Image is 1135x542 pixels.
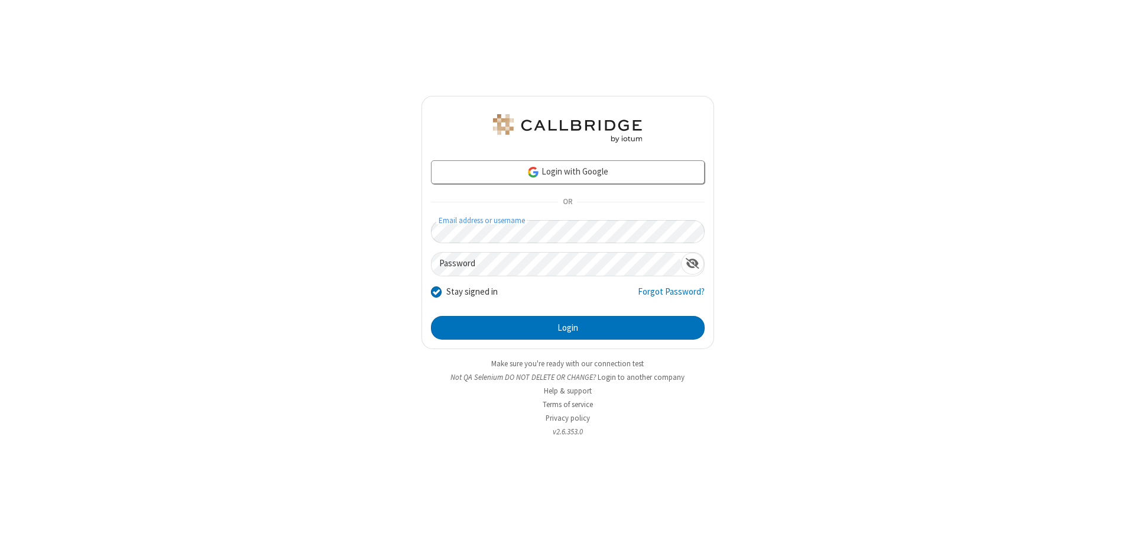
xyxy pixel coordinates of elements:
a: Make sure you're ready with our connection test [491,359,644,369]
a: Login with Google [431,160,705,184]
a: Privacy policy [546,413,590,423]
button: Login [431,316,705,340]
a: Help & support [544,386,592,396]
label: Stay signed in [446,285,498,299]
a: Terms of service [543,399,593,409]
a: Forgot Password? [638,285,705,308]
button: Login to another company [598,372,685,383]
input: Password [432,253,681,276]
img: google-icon.png [527,166,540,179]
img: QA Selenium DO NOT DELETE OR CHANGE [491,114,644,143]
li: v2.6.353.0 [421,426,714,437]
li: Not QA Selenium DO NOT DELETE OR CHANGE? [421,372,714,383]
span: OR [558,194,577,211]
div: Show password [681,253,704,275]
input: Email address or username [431,220,705,243]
